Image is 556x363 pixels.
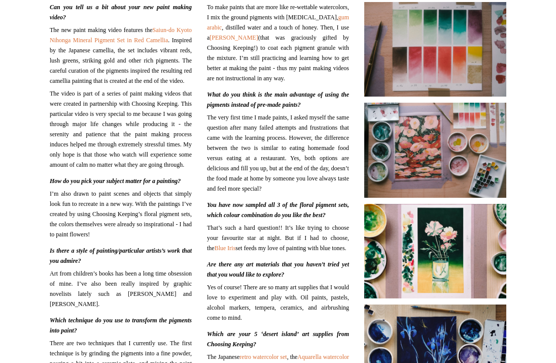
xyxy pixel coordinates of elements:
span: The very first time I made paints, I asked myself the same question after many failed attempts an... [207,112,349,194]
span: That’s such a hard question!! It’s like trying to choose your favourite star at night. But if I h... [207,223,349,253]
img: pf-c28f2c44--DSCF1204Original.jpg [364,2,506,97]
span: Art from children’s books has been a long time obsession of mine. I’ve also been really inspired ... [50,268,192,309]
span: Which are your 5 ‘desert island’ art supplies from Choosing Keeping? [207,330,349,348]
span: The new paint making video features the . Inspired by the Japanese camellia, the set includes vib... [50,25,192,86]
span: I’m also drawn to paint scenes and objects that simply look fun to recreate in a new way. With th... [50,189,192,239]
a: Blue Iris [215,245,236,252]
span: How do you pick your subject matter for a painting? [50,177,181,185]
a: [PERSON_NAME] [210,34,258,41]
a: retro watercolor set [239,353,287,360]
span: What do you think is the main advantage of using the pigments instead of pre-made paints? [207,91,349,108]
span: The video is part of a series of paint making videos that were created in partnership with Choosi... [50,88,192,170]
span: Can you tell us a bit about your new paint making video? [50,4,192,21]
img: pf-73002a0d--pink-peony.jpg [364,204,506,299]
span: To make paints that are more like re-wettable watercolors, I mix the ground pigments with [MEDICA... [207,2,349,83]
span: Which technique do you use to transform the pigments into paint? [50,317,192,334]
a: Saiun-do Kyoto Nihonga Mineral Pigment Set in Red Camellia [50,26,192,44]
span: You have now sampled all 3 of the floral pigment sets, which colour combination do you like the b... [207,201,349,219]
span: Are there any art materials that you haven’t tried yet that you would like to explore? [207,261,349,278]
img: pf-75cbc28f--DSCF1165Original.jpg [364,103,506,198]
span: Is there a style of painting/particular artists’s work that you admire? [50,247,192,264]
a: gum arabic [207,14,349,31]
span: Yes of course! There are so many art supplies that I would love to experiment and play with. Oil ... [207,282,349,323]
